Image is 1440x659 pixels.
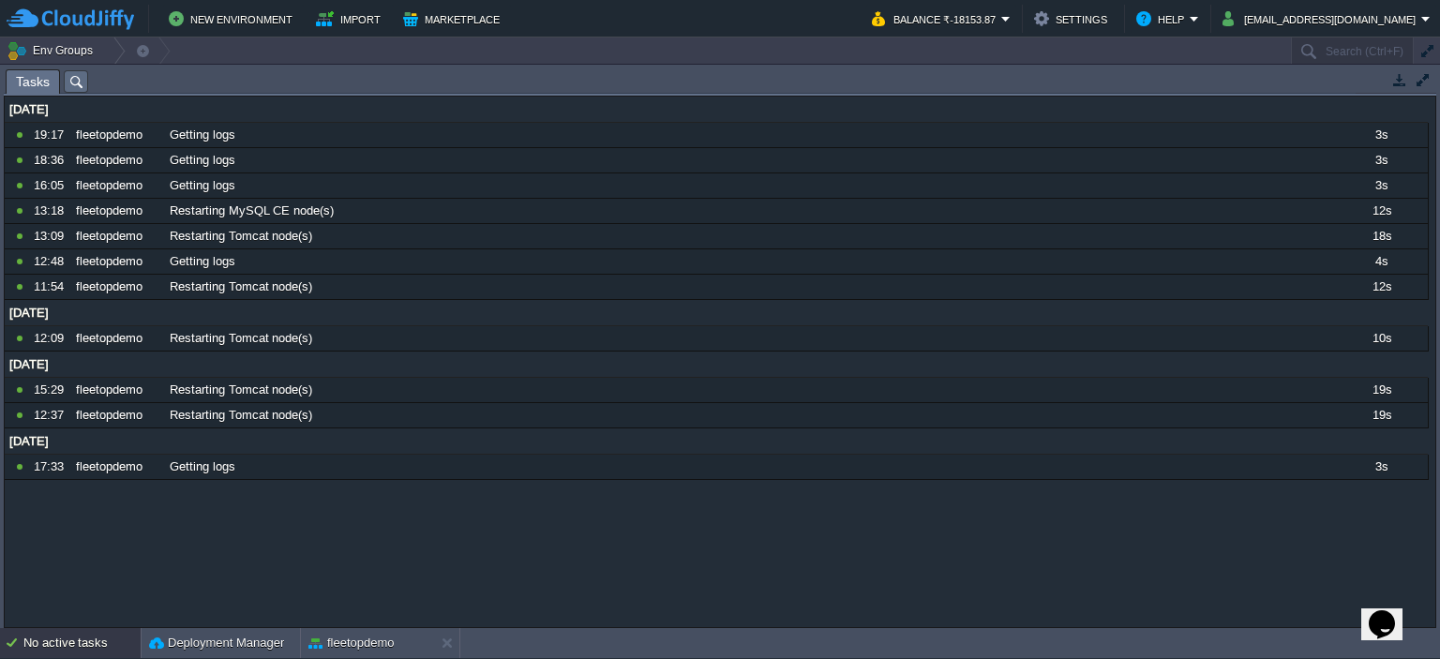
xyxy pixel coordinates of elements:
span: Restarting Tomcat node(s) [170,228,312,245]
span: Restarting MySQL CE node(s) [170,202,334,219]
span: Getting logs [170,253,235,270]
div: 18s [1335,224,1427,248]
div: 12s [1335,199,1427,223]
div: No active tasks [23,628,141,658]
div: fleetopdemo [71,275,163,299]
div: fleetopdemo [71,199,163,223]
div: fleetopdemo [71,249,163,274]
span: Restarting Tomcat node(s) [170,330,312,347]
div: fleetopdemo [71,148,163,172]
div: [DATE] [5,301,1428,325]
span: Getting logs [170,458,235,475]
div: 15:29 [34,378,69,402]
button: New Environment [169,7,298,30]
div: 18:36 [34,148,69,172]
div: fleetopdemo [71,455,163,479]
div: 17:33 [34,455,69,479]
span: Getting logs [170,152,235,169]
div: 13:09 [34,224,69,248]
div: [DATE] [5,97,1428,122]
button: Env Groups [7,37,99,64]
span: Restarting Tomcat node(s) [170,278,312,295]
span: Restarting Tomcat node(s) [170,382,312,398]
button: Help [1136,7,1190,30]
div: 11:54 [34,275,69,299]
div: 19:17 [34,123,69,147]
img: CloudJiffy [7,7,134,31]
span: Restarting Tomcat node(s) [170,407,312,424]
div: 13:18 [34,199,69,223]
div: fleetopdemo [71,403,163,427]
div: 3s [1335,455,1427,479]
button: Import [316,7,386,30]
div: 4s [1335,249,1427,274]
div: 12s [1335,275,1427,299]
button: Deployment Manager [149,634,284,652]
button: fleetopdemo [308,634,395,652]
span: Tasks [16,70,50,94]
div: 3s [1335,173,1427,198]
span: Getting logs [170,127,235,143]
div: 12:09 [34,326,69,351]
div: 16:05 [34,173,69,198]
iframe: chat widget [1361,584,1421,640]
button: Balance ₹-18153.87 [872,7,1001,30]
div: 3s [1335,148,1427,172]
div: 3s [1335,123,1427,147]
div: 19s [1335,378,1427,402]
button: [EMAIL_ADDRESS][DOMAIN_NAME] [1222,7,1421,30]
div: fleetopdemo [71,224,163,248]
div: fleetopdemo [71,173,163,198]
div: 19s [1335,403,1427,427]
div: 12:48 [34,249,69,274]
button: Settings [1034,7,1113,30]
span: Getting logs [170,177,235,194]
div: [DATE] [5,429,1428,454]
div: [DATE] [5,352,1428,377]
div: 12:37 [34,403,69,427]
div: fleetopdemo [71,378,163,402]
button: Marketplace [403,7,505,30]
div: fleetopdemo [71,123,163,147]
div: fleetopdemo [71,326,163,351]
div: 10s [1335,326,1427,351]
